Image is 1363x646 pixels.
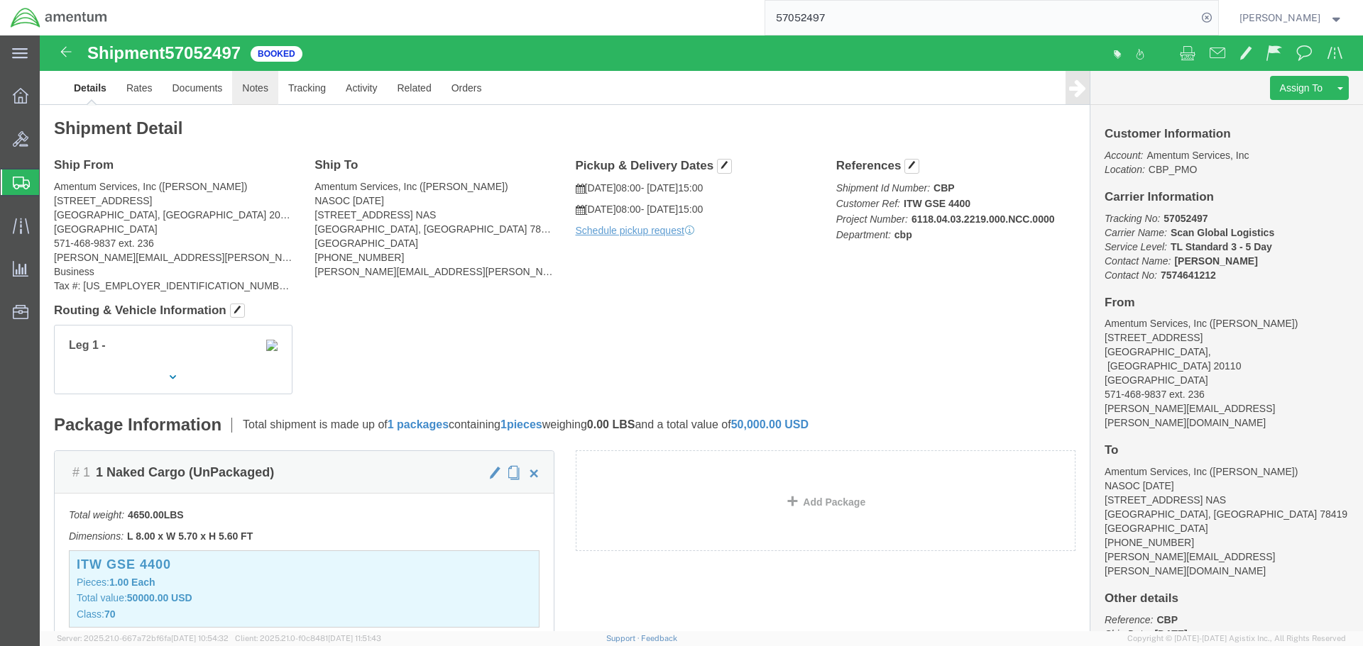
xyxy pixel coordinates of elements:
[1239,10,1320,26] span: Steven Alcott
[765,1,1197,35] input: Search for shipment number, reference number
[641,634,677,642] a: Feedback
[171,634,229,642] span: [DATE] 10:54:32
[1239,9,1344,26] button: [PERSON_NAME]
[57,634,229,642] span: Server: 2025.21.0-667a72bf6fa
[10,7,108,28] img: logo
[606,634,642,642] a: Support
[40,35,1363,631] iframe: FS Legacy Container
[1127,633,1346,645] span: Copyright © [DATE]-[DATE] Agistix Inc., All Rights Reserved
[235,634,381,642] span: Client: 2025.21.0-f0c8481
[328,634,381,642] span: [DATE] 11:51:43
